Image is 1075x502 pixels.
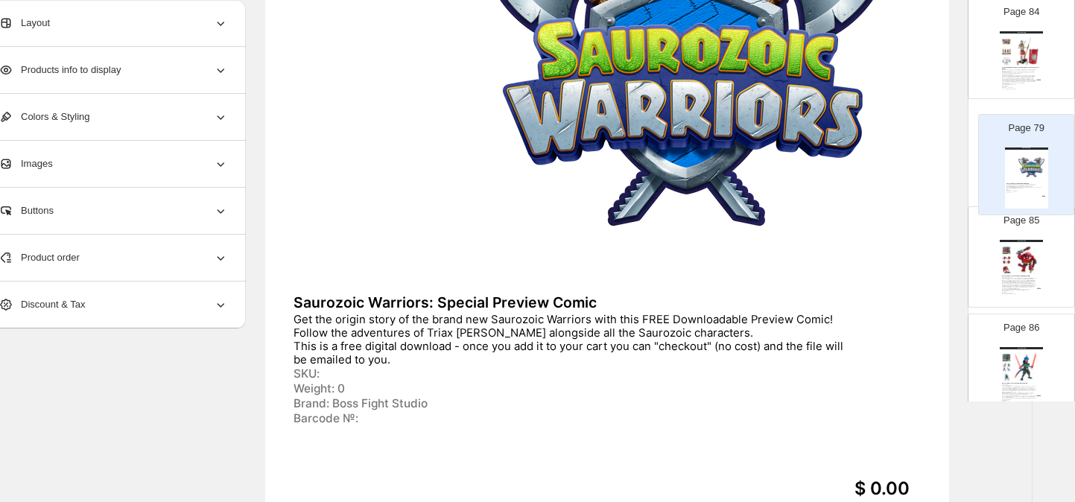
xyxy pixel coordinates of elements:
div: Barcode №: [294,412,670,426]
div: Weight: 0 [294,382,670,396]
div: SKU: [294,367,670,381]
div: Saurozoic Warriors: Special Preview Comic [294,294,919,311]
div: Get the origin story of the brand new Saurozoic Warriors with this FREE Downloadable Preview Comi... [294,313,845,366]
div: Brand: Boss Fight Studio [294,397,670,411]
div: $ 0.00 [601,478,909,500]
